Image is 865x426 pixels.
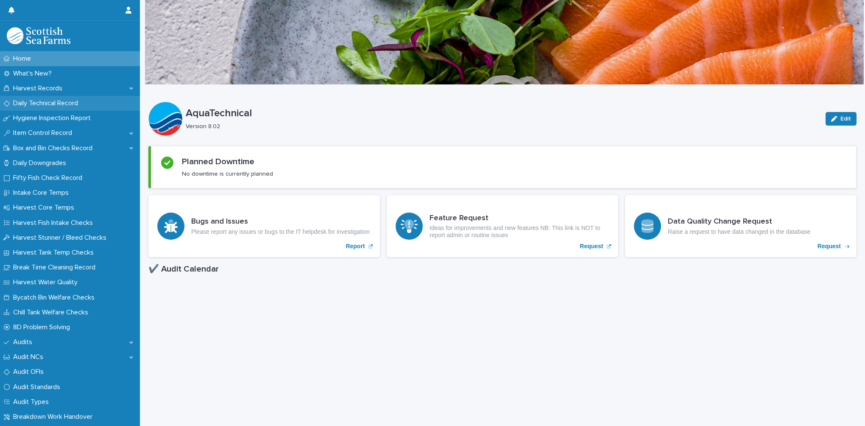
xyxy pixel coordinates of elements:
p: Box and Bin Checks Record [10,144,99,152]
p: Harvest Water Quality [10,278,84,286]
p: Harvest Tank Temp Checks [10,249,100,257]
p: Version 8.02 [186,123,815,130]
img: mMrefqRFQpe26GRNOUkG [7,27,70,44]
p: Harvest Core Temps [10,204,81,212]
p: AquaTechnical [186,107,819,120]
a: Request [387,195,618,257]
p: Chill Tank Welfare Checks [10,308,95,317]
p: 8D Problem Solving [10,323,77,331]
h3: Feature Request [430,214,609,223]
p: What's New? [10,70,59,78]
p: Daily Downgrades [10,159,73,167]
p: Report [346,243,365,250]
p: Hygiene Inspection Report [10,114,98,122]
p: Bycatch Bin Welfare Checks [10,294,101,302]
h2: Planned Downtime [182,157,254,167]
p: Break Time Cleaning Record [10,263,102,272]
h3: Data Quality Change Request [668,217,810,227]
p: Item Control Record [10,129,79,137]
p: Harvest Records [10,84,69,92]
button: Edit [826,112,857,126]
p: Please report any issues or bugs to the IT helpdesk for investigation [191,228,370,235]
p: Home [10,55,38,63]
p: No downtime is currently planned [182,170,273,178]
p: Audit Types [10,398,56,406]
p: Audits [10,338,39,346]
p: Fifty Fish Check Record [10,174,89,182]
p: Ideas for improvements and new features NB: This link is NOT to report admin or routine issues [430,224,609,239]
a: Report [148,195,380,257]
p: Request [580,243,603,250]
p: Raise a request to have data changed in the database [668,228,810,235]
p: Harvest Fish Intake Checks [10,219,100,227]
p: Intake Core Temps [10,189,75,197]
p: Request [818,243,841,250]
p: Breakdown Work Handover [10,413,99,421]
p: Harvest Stunner / Bleed Checks [10,234,113,242]
p: Audit OFIs [10,368,50,376]
p: Daily Technical Record [10,99,85,107]
h1: ✔️ Audit Calendar [148,264,857,274]
h3: Bugs and Issues [191,217,370,227]
span: Edit [840,116,851,122]
a: Request [625,195,857,257]
p: Audit NCs [10,353,50,361]
p: Audit Standards [10,383,67,391]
